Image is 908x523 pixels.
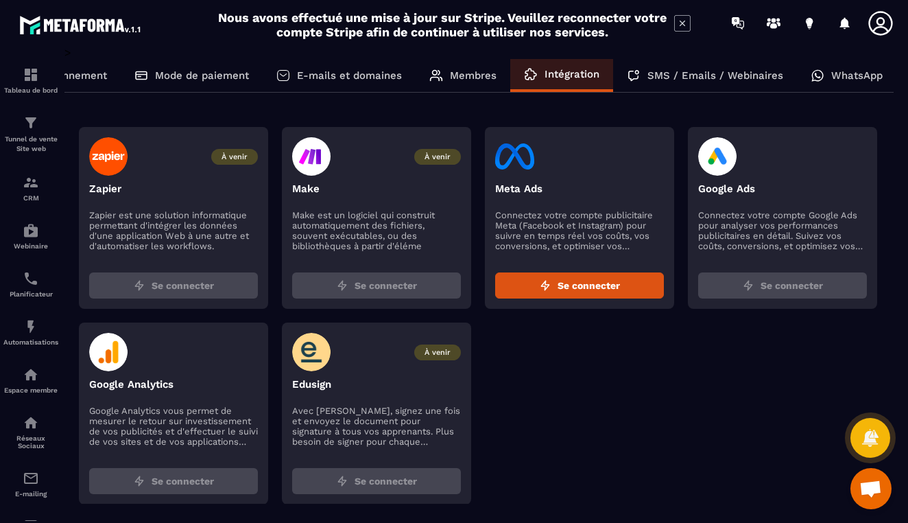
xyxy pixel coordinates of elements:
p: Membres [450,69,497,82]
p: Google Ads [698,183,867,195]
p: Webinaire [3,242,58,250]
img: email [23,470,39,487]
img: zap.8ac5aa27.svg [134,476,145,487]
img: google-ads-logo.4cdbfafa.svg [698,137,737,176]
button: Se connecter [495,272,664,299]
span: À venir [211,149,258,165]
p: SMS / Emails / Webinaires [647,69,783,82]
img: social-network [23,415,39,431]
a: automationsautomationsAutomatisations [3,308,58,356]
img: zap.8ac5aa27.svg [337,280,348,291]
p: Automatisations [3,338,58,346]
span: Se connecter [355,279,417,292]
img: zap.8ac5aa27.svg [743,280,754,291]
span: Se connecter [152,279,214,292]
a: formationformationTableau de bord [3,56,58,104]
button: Se connecter [292,272,461,299]
img: make-logo.47d65c36.svg [292,137,331,176]
img: automations [23,367,39,383]
p: Connectez votre compte Google Ads pour analyser vos performances publicitaires en détail. Suivez ... [698,210,867,251]
p: Google Analytics vous permet de mesurer le retour sur investissement de vos publicités et d'effec... [89,406,258,447]
h2: Nous avons effectué une mise à jour sur Stripe. Veuillez reconnecter votre compte Stripe afin de ... [217,10,667,39]
p: Make [292,183,461,195]
p: Avec [PERSON_NAME], signez une fois et envoyez le document pour signature à tous vos apprenants. ... [292,406,461,447]
p: Zapier est une solution informatique permettant d'intégrer les données d'une application Web à un... [89,210,258,251]
a: automationsautomationsEspace membre [3,356,58,404]
p: Espace membre [3,386,58,394]
img: facebook-logo.eb727249.svg [495,137,534,176]
p: WhatsApp [831,69,883,82]
span: Se connecter [558,279,620,292]
span: À venir [414,345,461,360]
button: Se connecter [89,468,258,494]
button: Se connecter [89,272,258,299]
img: scheduler [23,270,39,287]
button: Se connecter [292,468,461,494]
p: E-mails et domaines [297,69,402,82]
a: social-networksocial-networkRéseaux Sociaux [3,404,58,460]
p: Meta Ads [495,183,664,195]
p: Réseaux Sociaux [3,434,58,450]
a: formationformationCRM [3,164,58,212]
p: Tunnel de vente Site web [3,135,58,154]
img: edusign-logo.5fe905fa.svg [292,333,331,371]
img: logo [19,12,143,37]
img: formation [23,67,39,83]
div: Ouvrir le chat [850,468,892,509]
p: Intégration [545,68,599,80]
a: automationsautomationsWebinaire [3,212,58,260]
img: automations [23,222,39,239]
span: Se connecter [152,474,214,488]
button: Se connecter [698,272,867,299]
img: automations [23,318,39,335]
span: Se connecter [355,474,417,488]
p: Mode de paiement [155,69,249,82]
p: Zapier [89,183,258,195]
img: formation [23,174,39,191]
span: À venir [414,149,461,165]
img: zap.8ac5aa27.svg [134,280,145,291]
p: Make est un logiciel qui construit automatiquement des fichiers, souvent exécutables, ou des bibl... [292,210,461,251]
p: CRM [3,194,58,202]
p: Planificateur [3,290,58,298]
img: formation [23,115,39,131]
img: zap.8ac5aa27.svg [540,280,551,291]
a: schedulerschedulerPlanificateur [3,260,58,308]
p: Abonnement [43,69,107,82]
img: zap.8ac5aa27.svg [337,476,348,487]
a: formationformationTunnel de vente Site web [3,104,58,164]
a: emailemailE-mailing [3,460,58,508]
p: E-mailing [3,490,58,498]
p: Tableau de bord [3,86,58,94]
img: zapier-logo.003d59f5.svg [89,137,128,176]
p: Google Analytics [89,378,258,391]
img: google-analytics-logo.594682c4.svg [89,333,128,371]
p: Edusign [292,378,461,391]
span: Se connecter [761,279,823,292]
p: Connectez votre compte publicitaire Meta (Facebook et Instagram) pour suivre en temps réel vos co... [495,210,664,251]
